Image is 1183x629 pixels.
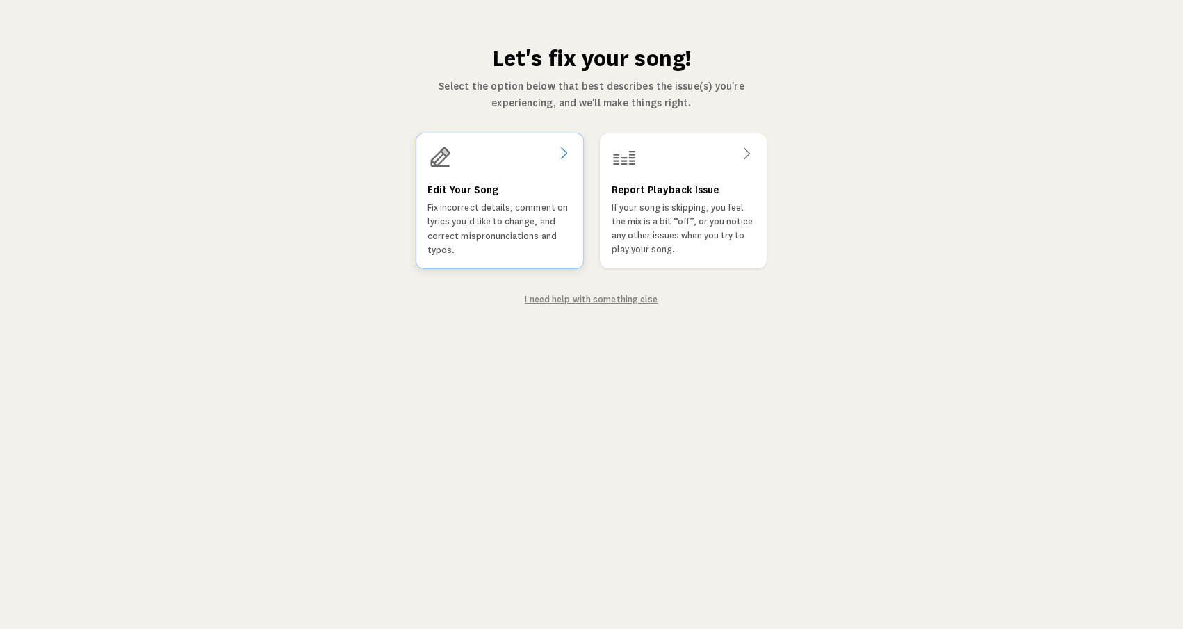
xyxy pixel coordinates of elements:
[415,44,768,72] h1: Let's fix your song!
[612,181,719,198] h3: Report Playback Issue
[415,78,768,111] p: Select the option below that best describes the issue(s) you're experiencing, and we'll make thin...
[427,181,498,198] h3: Edit Your Song
[612,201,755,256] p: If your song is skipping, you feel the mix is a bit “off”, or you notice any other issues when yo...
[600,133,767,268] a: Report Playback IssueIf your song is skipping, you feel the mix is a bit “off”, or you notice any...
[416,133,583,268] a: Edit Your SongFix incorrect details, comment on lyrics you'd like to change, and correct mispronu...
[427,201,572,257] p: Fix incorrect details, comment on lyrics you'd like to change, and correct mispronunciations and ...
[525,295,658,304] a: I need help with something else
